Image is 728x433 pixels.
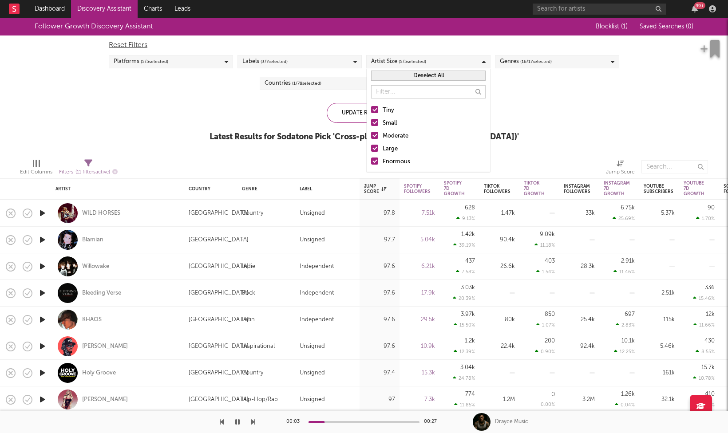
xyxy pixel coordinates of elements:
[520,56,552,67] span: ( 16 / 17 selected)
[461,232,475,237] div: 1.42k
[535,349,555,354] div: 0.90 %
[300,208,325,219] div: Unsigned
[484,208,515,219] div: 1.47k
[261,56,288,67] span: ( 3 / 7 selected)
[242,208,263,219] div: Country
[82,236,103,244] div: Blamian
[613,269,635,275] div: 11.46 %
[242,368,263,378] div: Country
[189,186,229,192] div: Country
[621,391,635,397] div: 1.26k
[404,235,435,245] div: 5.04k
[300,341,325,352] div: Unsigned
[453,242,475,248] div: 39.19 %
[621,24,628,30] span: ( 1 )
[82,209,120,217] a: WILD HORSES
[20,167,52,177] div: Edit Columns
[189,235,249,245] div: [GEOGRAPHIC_DATA]
[404,368,435,378] div: 15.3k
[364,368,395,378] div: 97.4
[533,4,666,15] input: Search for artists
[189,341,249,352] div: [GEOGRAPHIC_DATA]
[383,144,486,154] div: Large
[564,315,595,325] div: 25.4k
[606,156,635,181] div: Jump Score
[454,322,475,328] div: 15.50 %
[545,258,555,264] div: 403
[456,269,475,275] div: 7.58 %
[404,208,435,219] div: 7.51k
[75,170,110,175] span: ( 11 filters active)
[444,181,465,197] div: Spotify 7D Growth
[465,391,475,397] div: 774
[109,40,619,51] div: Reset Filters
[644,208,675,219] div: 5.37k
[524,181,545,197] div: Tiktok 7D Growth
[613,216,635,221] div: 25.69 %
[644,184,673,194] div: YouTube Subscribers
[82,263,109,271] a: Willowake
[465,258,475,264] div: 437
[484,394,515,405] div: 1.2M
[696,349,715,354] div: 8.55 %
[327,103,401,123] div: Update Results
[692,5,698,12] button: 99+
[55,186,175,192] div: Artist
[536,269,555,275] div: 1.54 %
[456,216,475,221] div: 9.13 %
[189,315,249,325] div: [GEOGRAPHIC_DATA]
[189,208,249,219] div: [GEOGRAPHIC_DATA]
[59,156,118,181] div: Filters(11 filters active)
[641,160,708,173] input: Search...
[242,288,255,299] div: Rock
[189,394,249,405] div: [GEOGRAPHIC_DATA]
[82,289,121,297] a: Bleeding Verse
[59,167,118,178] div: Filters
[300,261,334,272] div: Independent
[534,242,555,248] div: 11.18 %
[461,285,475,291] div: 3.03k
[189,368,249,378] div: [GEOGRAPHIC_DATA]
[35,21,153,32] div: Follower Growth Discovery Assistant
[693,322,715,328] div: 11.66 %
[495,418,528,426] div: Drayce Music
[20,156,52,181] div: Edit Columns
[625,311,635,317] div: 697
[82,396,128,404] a: [PERSON_NAME]
[545,338,555,344] div: 200
[453,375,475,381] div: 24.78 %
[364,394,395,405] div: 97
[82,369,116,377] div: Holy Groove
[300,288,334,299] div: Independent
[82,316,102,324] a: KHAOS
[694,2,705,9] div: 99 +
[371,71,486,81] button: Deselect All
[545,311,555,317] div: 850
[706,311,715,317] div: 12k
[242,394,278,405] div: Hip-Hop/Rap
[640,24,693,30] span: Saved Searches
[564,208,595,219] div: 33k
[383,105,486,116] div: Tiny
[242,261,255,272] div: Indie
[404,288,435,299] div: 17.9k
[621,258,635,264] div: 2.91k
[364,341,395,352] div: 97.6
[364,235,395,245] div: 97.7
[705,285,715,291] div: 336
[637,23,693,30] button: Saved Searches (0)
[82,342,128,350] a: [PERSON_NAME]
[644,394,675,405] div: 32.1k
[564,261,595,272] div: 28.3k
[461,311,475,317] div: 3.97k
[564,341,595,352] div: 92.4k
[404,261,435,272] div: 6.21k
[364,315,395,325] div: 97.6
[708,205,715,211] div: 90
[453,295,475,301] div: 20.39 %
[454,402,475,408] div: 11.85 %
